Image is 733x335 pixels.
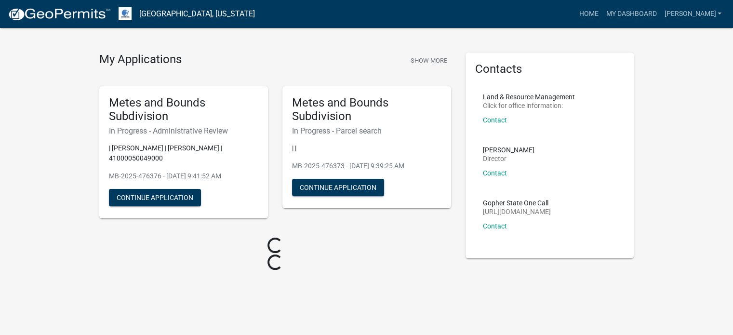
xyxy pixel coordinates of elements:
p: [URL][DOMAIN_NAME] [483,208,551,215]
p: Click for office information: [483,102,575,109]
a: Home [575,5,602,23]
p: [PERSON_NAME] [483,147,534,153]
h5: Metes and Bounds Subdivision [109,96,258,124]
p: MB-2025-476376 - [DATE] 9:41:52 AM [109,171,258,181]
a: [PERSON_NAME] [660,5,725,23]
a: My Dashboard [602,5,660,23]
h6: In Progress - Administrative Review [109,126,258,135]
a: Contact [483,116,507,124]
button: Show More [407,53,451,68]
p: | [PERSON_NAME] | [PERSON_NAME] | 41000050049000 [109,143,258,163]
h6: In Progress - Parcel search [292,126,441,135]
button: Continue Application [109,189,201,206]
a: Contact [483,169,507,177]
p: MB-2025-476373 - [DATE] 9:39:25 AM [292,161,441,171]
p: Gopher State One Call [483,200,551,206]
button: Continue Application [292,179,384,196]
p: | | [292,143,441,153]
p: Director [483,155,534,162]
h4: My Applications [99,53,182,67]
a: Contact [483,222,507,230]
h5: Contacts [475,62,625,76]
h5: Metes and Bounds Subdivision [292,96,441,124]
p: Land & Resource Management [483,94,575,100]
a: [GEOGRAPHIC_DATA], [US_STATE] [139,6,255,22]
img: Otter Tail County, Minnesota [119,7,132,20]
